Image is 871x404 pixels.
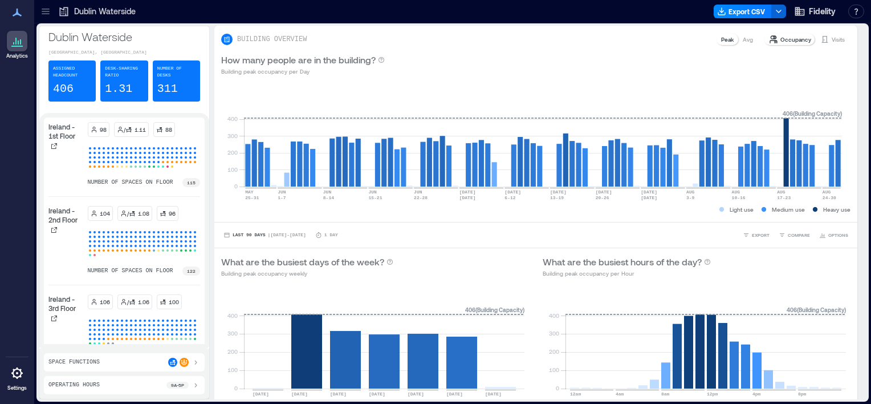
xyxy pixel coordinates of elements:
text: MAY [245,189,254,195]
p: 406 [53,81,74,97]
text: [DATE] [550,189,567,195]
text: 10-16 [732,195,746,200]
tspan: 300 [227,132,238,139]
p: Desk-sharing ratio [105,65,143,79]
a: Settings [3,359,31,395]
p: Medium use [772,205,805,214]
p: Light use [730,205,754,214]
p: 1 Day [324,232,338,239]
a: Analytics [3,27,31,63]
p: Settings [7,385,27,391]
text: [DATE] [459,189,476,195]
p: 98 [100,125,107,134]
text: 25-31 [245,195,259,200]
text: [DATE] [485,391,502,397]
p: 100 [169,297,179,306]
tspan: 400 [549,312,559,319]
tspan: 100 [549,366,559,373]
p: What are the busiest days of the week? [221,255,384,269]
text: 12pm [707,391,718,397]
text: 17-23 [777,195,791,200]
span: OPTIONS [828,232,848,239]
text: 24-30 [823,195,836,200]
text: AUG [732,189,740,195]
text: 13-19 [550,195,564,200]
p: Building peak occupancy weekly [221,269,393,278]
tspan: 300 [549,330,559,337]
tspan: 400 [227,115,238,122]
p: Number of Desks [157,65,196,79]
p: Visits [832,35,845,44]
text: 3-9 [686,195,695,200]
text: [DATE] [408,391,424,397]
p: 104 [100,209,110,218]
span: COMPARE [788,232,810,239]
tspan: 200 [227,149,238,156]
tspan: 0 [234,183,238,189]
tspan: 100 [227,166,238,173]
p: 96 [169,209,176,218]
text: JUN [414,189,422,195]
p: Building peak occupancy per Hour [543,269,711,278]
p: / [127,209,129,218]
text: [DATE] [504,189,521,195]
text: 8-14 [323,195,334,200]
text: 20-26 [596,195,609,200]
p: Avg [743,35,753,44]
text: 22-28 [414,195,428,200]
p: Ireland - 2nd Floor [48,206,83,224]
p: Space Functions [48,358,100,367]
tspan: 0 [234,385,238,391]
tspan: 400 [227,312,238,319]
p: Heavy use [823,205,850,214]
p: What are the busiest hours of the day? [543,255,702,269]
text: JUN [323,189,332,195]
tspan: 200 [227,348,238,355]
text: 6-12 [504,195,515,200]
text: AUG [686,189,695,195]
p: 122 [187,268,196,274]
text: [DATE] [369,391,385,397]
button: Export CSV [714,5,772,18]
text: 8pm [798,391,807,397]
text: [DATE] [330,391,347,397]
p: 1.11 [135,125,146,134]
text: [DATE] [446,391,463,397]
text: 1-7 [278,195,286,200]
p: number of spaces on floor [88,178,173,187]
button: COMPARE [776,229,812,241]
text: JUN [278,189,286,195]
p: Dublin Waterside [48,29,200,45]
p: number of spaces on floor [88,266,173,276]
text: [DATE] [596,189,612,195]
p: Ireland - 1st Floor [48,122,83,140]
p: Building peak occupancy per Day [221,67,385,76]
text: JUN [368,189,377,195]
p: / [127,297,129,306]
p: BUILDING OVERVIEW [237,35,307,44]
span: Fidelity [809,6,836,17]
p: 106 [100,297,110,306]
p: How many people are in the building? [221,53,376,67]
text: 12am [570,391,581,397]
p: Peak [721,35,734,44]
p: 1.31 [105,81,132,97]
tspan: 300 [227,330,238,337]
p: 9a - 5p [171,382,184,389]
text: 15-21 [368,195,382,200]
text: [DATE] [641,189,657,195]
p: 311 [157,81,178,97]
text: [DATE] [291,391,308,397]
p: 1.08 [138,209,149,218]
text: [DATE] [459,195,476,200]
p: / [124,125,125,134]
p: Assigned Headcount [53,65,91,79]
text: 4pm [752,391,761,397]
tspan: 100 [227,366,238,373]
text: [DATE] [253,391,269,397]
tspan: 0 [556,385,559,391]
p: Dublin Waterside [74,6,136,17]
p: 1.06 [138,297,149,306]
p: 115 [187,179,196,186]
p: Operating Hours [48,381,100,390]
